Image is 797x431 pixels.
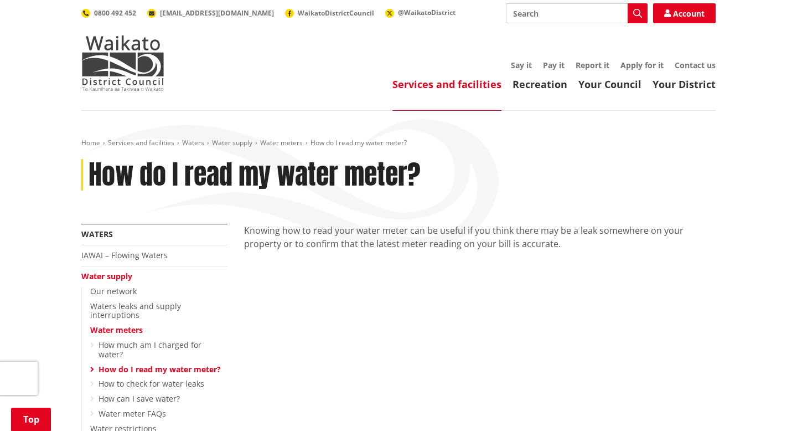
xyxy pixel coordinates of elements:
a: Water supply [81,271,132,281]
a: How to check for water leaks [99,378,204,389]
a: Water meters [90,325,143,335]
a: Pay it [543,60,565,70]
a: @WaikatoDistrict [385,8,456,17]
a: Recreation [513,78,567,91]
a: Waters leaks and supply interruptions [90,301,181,321]
a: How much am I charged for water? [99,340,201,360]
a: Waters [182,138,204,147]
a: Say it [511,60,532,70]
span: @WaikatoDistrict [398,8,456,17]
a: Report it [576,60,609,70]
a: Home [81,138,100,147]
a: Waters [81,229,113,239]
a: Water supply [212,138,252,147]
a: [EMAIL_ADDRESS][DOMAIN_NAME] [147,8,274,18]
nav: breadcrumb [81,138,716,148]
a: Water meters [260,138,303,147]
span: How do I read my water meter? [310,138,407,147]
a: Our network [90,286,137,296]
a: Apply for it [620,60,664,70]
a: How can I save water? [99,393,180,404]
a: Top [11,408,51,431]
a: Your Council [578,78,641,91]
a: WaikatoDistrictCouncil [285,8,374,18]
a: 0800 492 452 [81,8,136,18]
span: 0800 492 452 [94,8,136,18]
img: Waikato District Council - Te Kaunihera aa Takiwaa o Waikato [81,35,164,91]
a: Contact us [675,60,716,70]
a: Services and facilities [108,138,174,147]
input: Search input [506,3,648,23]
a: Your District [653,78,716,91]
a: Water meter FAQs [99,408,166,419]
span: [EMAIL_ADDRESS][DOMAIN_NAME] [160,8,274,18]
h1: How do I read my water meter? [89,159,421,191]
span: WaikatoDistrictCouncil [298,8,374,18]
a: How do I read my water meter? [99,364,221,374]
a: Account [653,3,716,23]
a: Services and facilities [392,78,501,91]
a: IAWAI – Flowing Waters [81,250,168,260]
p: Knowing how to read your water meter can be useful if you think there may be a leak somewhere on ... [244,224,716,250]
